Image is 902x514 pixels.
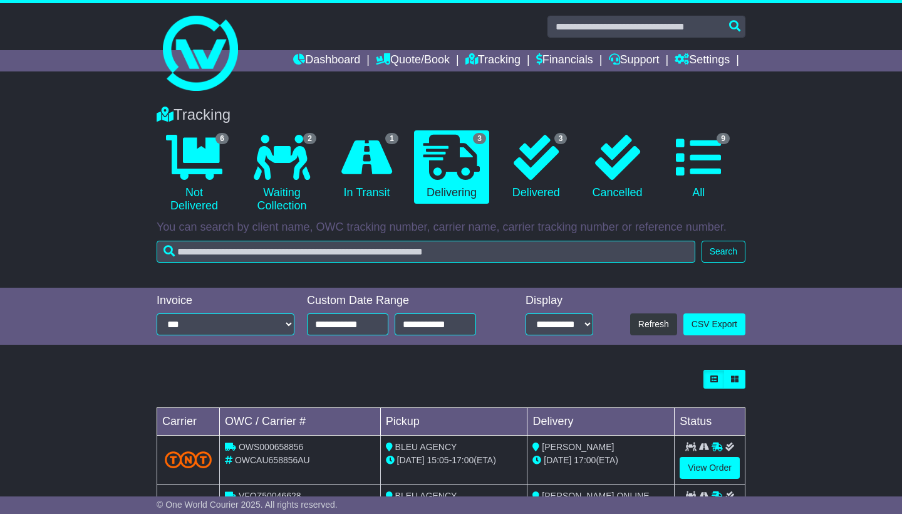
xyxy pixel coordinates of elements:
div: Custom Date Range [307,294,495,308]
span: [DATE] [544,455,571,465]
a: 9 All [665,130,733,204]
a: Settings [675,50,730,71]
span: 17:00 [452,455,474,465]
span: 3 [473,133,486,144]
td: OWC / Carrier # [220,408,381,436]
span: © One World Courier 2025. All rights reserved. [157,500,338,510]
div: Tracking [150,106,752,124]
p: You can search by client name, OWC tracking number, carrier name, carrier tracking number or refe... [157,221,745,234]
a: 1 In Transit [332,130,402,204]
a: Cancelled [583,130,651,204]
span: 3 [554,133,568,144]
span: [DATE] [397,455,425,465]
span: VFQZ50046628 [239,491,301,501]
a: 3 Delivered [502,130,570,204]
button: Search [702,241,745,263]
td: Status [675,408,745,436]
a: CSV Export [683,313,745,335]
div: Display [526,294,593,308]
td: Pickup [380,408,527,436]
span: 9 [717,133,730,144]
a: Quote/Book [376,50,450,71]
span: 15:05 [427,455,449,465]
span: OWS000658856 [239,442,304,452]
td: Carrier [157,408,220,436]
span: 2 [303,133,316,144]
span: [PERSON_NAME] [542,442,614,452]
button: Refresh [630,313,677,335]
a: Tracking [465,50,521,71]
div: (ETA) [532,454,669,467]
span: 1 [385,133,398,144]
div: Invoice [157,294,294,308]
span: BLEU AGENCY [395,491,457,501]
span: OWCAU658856AU [235,455,310,465]
span: 17:00 [574,455,596,465]
td: Delivery [527,408,675,436]
img: TNT_Domestic.png [165,451,212,468]
a: Dashboard [293,50,360,71]
a: Support [609,50,660,71]
a: 6 Not Delivered [157,130,232,218]
a: 2 Waiting Collection [244,130,319,218]
a: Financials [536,50,593,71]
a: 3 Delivering [414,130,489,204]
span: [PERSON_NAME] ONLINE [542,491,649,501]
span: BLEU AGENCY [395,442,457,452]
div: - (ETA) [386,454,522,467]
span: 6 [215,133,229,144]
a: View Order [680,457,740,479]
